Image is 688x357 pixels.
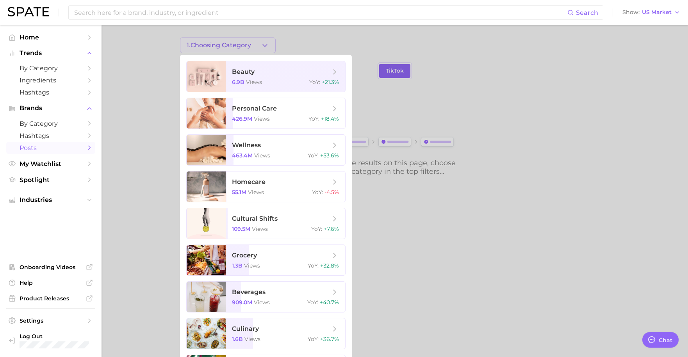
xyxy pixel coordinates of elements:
[248,189,264,196] span: views
[232,189,246,196] span: 55.1m
[642,10,672,14] span: US Market
[244,336,260,343] span: views
[6,62,95,74] a: by Category
[252,225,268,232] span: views
[311,225,322,232] span: YoY :
[20,120,82,127] span: by Category
[6,47,95,59] button: Trends
[232,252,257,259] span: grocery
[576,9,598,16] span: Search
[6,158,95,170] a: My Watchlist
[320,152,339,159] span: +53.6%
[20,333,89,340] span: Log Out
[6,74,95,86] a: Ingredients
[232,105,277,112] span: personal care
[6,31,95,43] a: Home
[254,115,270,122] span: views
[232,215,278,222] span: cultural shifts
[6,86,95,98] a: Hashtags
[6,293,95,304] a: Product Releases
[232,336,243,343] span: 1.6b
[308,152,319,159] span: YoY :
[20,279,82,286] span: Help
[320,299,339,306] span: +40.7%
[232,299,252,306] span: 909.0m
[320,262,339,269] span: +32.8%
[6,194,95,206] button: Industries
[324,189,339,196] span: -4.5%
[6,315,95,327] a: Settings
[20,34,82,41] span: Home
[20,264,82,271] span: Onboarding Videos
[20,77,82,84] span: Ingredients
[20,317,82,324] span: Settings
[232,225,250,232] span: 109.5m
[309,79,320,86] span: YoY :
[232,79,244,86] span: 6.9b
[20,89,82,96] span: Hashtags
[6,102,95,114] button: Brands
[254,299,270,306] span: views
[308,262,319,269] span: YoY :
[73,6,567,19] input: Search here for a brand, industry, or ingredient
[320,336,339,343] span: +36.7%
[8,7,49,16] img: SPATE
[232,325,259,332] span: culinary
[232,141,261,149] span: wellness
[6,277,95,289] a: Help
[20,176,82,184] span: Spotlight
[232,68,255,75] span: beauty
[307,299,318,306] span: YoY :
[20,196,82,203] span: Industries
[244,262,260,269] span: views
[20,295,82,302] span: Product Releases
[6,330,95,351] a: Log out. Currently logged in with e-mail lhighfill@hunterpr.com.
[20,132,82,139] span: Hashtags
[20,50,82,57] span: Trends
[321,115,339,122] span: +18.4%
[246,79,262,86] span: views
[20,144,82,152] span: Posts
[6,130,95,142] a: Hashtags
[6,261,95,273] a: Onboarding Videos
[324,225,339,232] span: +7.6%
[232,178,266,186] span: homecare
[232,115,252,122] span: 426.9m
[6,142,95,154] a: Posts
[6,174,95,186] a: Spotlight
[20,105,82,112] span: Brands
[232,262,242,269] span: 1.3b
[622,10,640,14] span: Show
[232,288,266,296] span: beverages
[308,115,319,122] span: YoY :
[20,64,82,72] span: by Category
[232,152,253,159] span: 463.4m
[6,118,95,130] a: by Category
[620,7,682,18] button: ShowUS Market
[254,152,270,159] span: views
[308,336,319,343] span: YoY :
[322,79,339,86] span: +21.3%
[20,160,82,168] span: My Watchlist
[312,189,323,196] span: YoY :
